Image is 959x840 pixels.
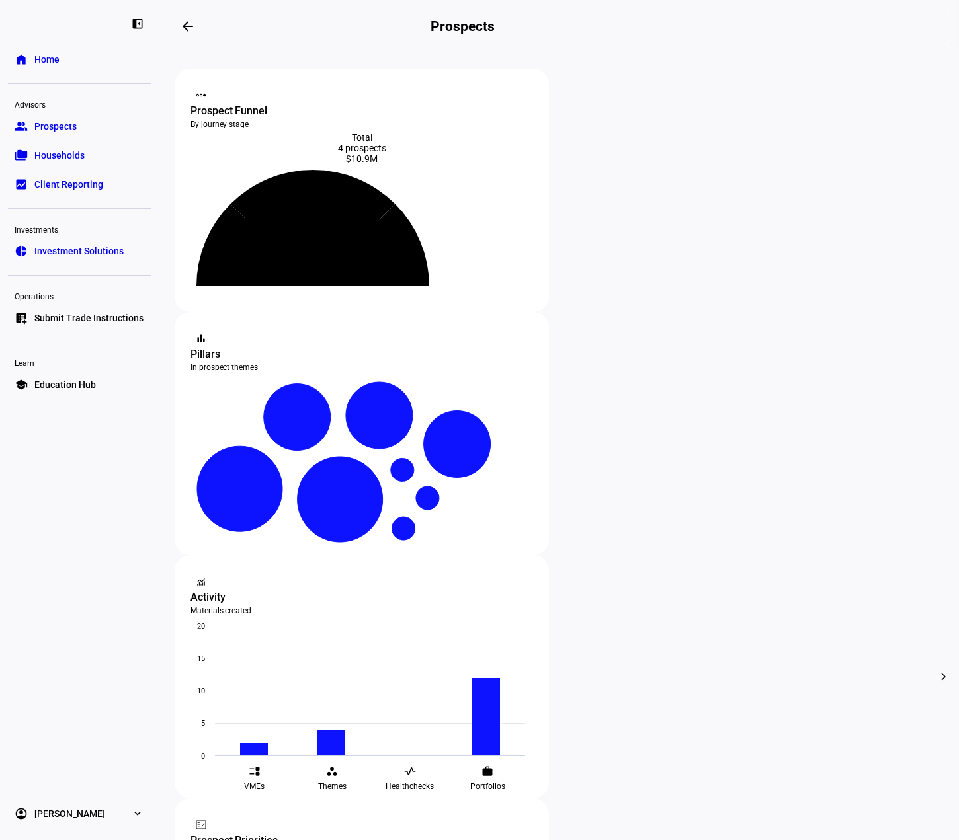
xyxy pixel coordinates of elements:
[8,238,151,264] a: pie_chartInvestment Solutions
[404,765,416,777] eth-mat-symbol: vital_signs
[15,149,28,162] eth-mat-symbol: folder_copy
[194,575,208,588] mat-icon: monitoring
[34,378,96,391] span: Education Hub
[201,719,205,728] text: 5
[8,353,151,371] div: Learn
[190,346,533,362] div: Pillars
[8,171,151,198] a: bid_landscapeClient Reporting
[470,781,505,792] span: Portfolios
[34,311,144,325] span: Submit Trade Instructions
[34,53,60,66] span: Home
[197,687,205,695] text: 10
[190,362,533,373] div: In prospect themes
[8,95,151,113] div: Advisors
[8,219,151,238] div: Investments
[318,781,347,792] span: Themes
[8,113,151,139] a: groupProspects
[194,818,208,831] mat-icon: fact_check
[15,245,28,258] eth-mat-symbol: pie_chart
[15,120,28,133] eth-mat-symbol: group
[249,765,261,777] eth-mat-symbol: event_list
[190,103,533,119] div: Prospect Funnel
[15,311,28,325] eth-mat-symbol: list_alt_add
[15,807,28,820] eth-mat-symbol: account_circle
[8,286,151,305] div: Operations
[15,378,28,391] eth-mat-symbol: school
[34,149,85,162] span: Households
[190,590,533,605] div: Activity
[15,178,28,191] eth-mat-symbol: bid_landscape
[131,807,144,820] eth-mat-symbol: expand_more
[8,142,151,169] a: folder_copyHouseholds
[190,143,533,153] div: 4 prospects
[386,781,434,792] span: Healthchecks
[34,245,124,258] span: Investment Solutions
[190,132,533,143] div: Total
[34,120,77,133] span: Prospects
[194,89,208,102] mat-icon: steppers
[34,178,103,191] span: Client Reporting
[190,153,533,164] div: $10.9M
[481,765,493,777] eth-mat-symbol: work
[15,53,28,66] eth-mat-symbol: home
[190,119,533,130] div: By journey stage
[197,622,205,630] text: 20
[8,46,151,73] a: homeHome
[190,605,533,616] div: Materials created
[131,17,144,30] eth-mat-symbol: left_panel_close
[34,807,105,820] span: [PERSON_NAME]
[936,669,952,685] mat-icon: chevron_right
[201,752,205,761] text: 0
[431,19,494,34] h2: Prospects
[194,332,208,345] mat-icon: bar_chart
[180,19,196,34] mat-icon: arrow_backwards
[244,781,265,792] span: VMEs
[326,765,338,777] eth-mat-symbol: workspaces
[197,654,205,663] text: 15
